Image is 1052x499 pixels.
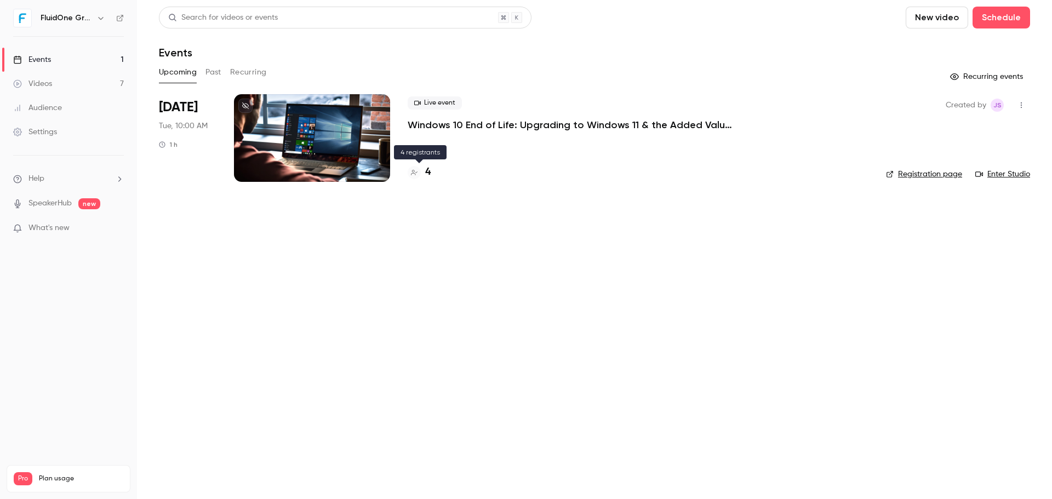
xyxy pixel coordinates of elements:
[111,223,124,233] iframe: Noticeable Trigger
[906,7,968,28] button: New video
[945,68,1030,85] button: Recurring events
[408,96,462,110] span: Live event
[991,99,1004,112] span: Josh Slinger
[168,12,278,24] div: Search for videos or events
[159,64,197,81] button: Upcoming
[28,222,70,234] span: What's new
[946,99,986,112] span: Created by
[28,173,44,185] span: Help
[13,54,51,65] div: Events
[425,165,431,180] h4: 4
[975,169,1030,180] a: Enter Studio
[159,140,178,149] div: 1 h
[159,121,208,131] span: Tue, 10:00 AM
[993,99,1002,112] span: JS
[408,118,736,131] a: Windows 10 End of Life: Upgrading to Windows 11 & the Added Value of Business Premium
[408,165,431,180] a: 4
[159,46,192,59] h1: Events
[205,64,221,81] button: Past
[159,99,198,116] span: [DATE]
[13,102,62,113] div: Audience
[39,474,123,483] span: Plan usage
[159,94,216,182] div: Sep 9 Tue, 10:00 AM (Europe/London)
[13,127,57,137] div: Settings
[41,13,92,24] h6: FluidOne Group
[14,472,32,485] span: Pro
[886,169,962,180] a: Registration page
[973,7,1030,28] button: Schedule
[13,173,124,185] li: help-dropdown-opener
[28,198,72,209] a: SpeakerHub
[14,9,31,27] img: FluidOne Group
[13,78,52,89] div: Videos
[230,64,267,81] button: Recurring
[78,198,100,209] span: new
